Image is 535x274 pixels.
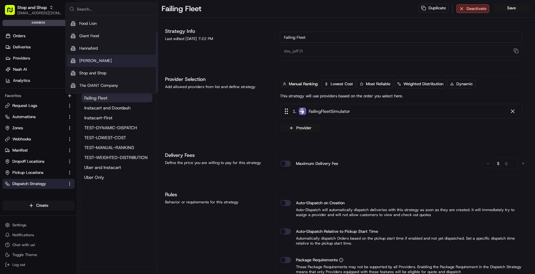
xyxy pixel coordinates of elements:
[12,114,36,120] span: Automations
[339,258,343,262] button: Package Requirements
[84,105,131,111] span: Instacart and Doordash
[81,113,152,122] a: Instacart-First
[2,201,75,210] button: Create
[299,108,306,115] img: FleetSimulator.png
[2,91,75,101] div: Favorites
[2,231,75,239] button: Notifications
[2,241,75,249] button: Chat with us!
[81,133,152,142] button: TEST-LOWEST-COST
[6,6,19,19] img: Nash
[81,173,152,182] a: Uber Only
[165,152,268,159] h1: Delivery Fees
[66,15,158,93] div: Suggestions
[283,108,350,115] div: 1 .
[81,163,152,172] button: Uber and Instacart
[13,33,25,39] span: Orders
[2,53,77,63] a: Providers
[2,134,75,144] button: Webhooks
[81,123,152,132] a: TEST-DYNAMIC-DISPATCH
[2,2,64,17] button: Stop and Shop[EMAIL_ADDRESS][DOMAIN_NAME]
[59,90,99,96] span: API Documentation
[13,44,31,50] span: Deliveries
[84,154,148,161] span: TEST-WEIGHTED-DISTRIBUTION
[5,170,65,175] a: Pickup Locations
[366,81,390,87] span: Most Reliable
[280,104,523,119] div: 1. FailingFleetSimulator
[12,170,43,175] span: Pickup Locations
[165,36,268,41] div: Last edited [DATE] 7:22 PM
[456,4,489,13] button: Deactivate
[5,114,65,120] a: Automations
[493,4,530,12] button: Save
[331,81,353,87] span: Lowest Cost
[5,125,65,131] a: Zones
[84,144,134,151] span: TEST-MANUAL-RANKING
[418,4,449,12] button: Duplicate
[84,95,107,101] span: Failing Fleet
[77,3,154,15] input: Search...
[2,20,75,26] div: sandbox
[81,104,152,112] button: Instacart and Doordash
[403,81,443,87] span: Weighted Distribution
[13,55,30,61] span: Providers
[5,136,65,142] a: Webhooks
[394,80,446,88] button: Weighted Distribution
[280,80,320,88] button: Manual Ranking
[2,112,75,122] button: Automations
[6,91,11,95] div: 📗
[12,159,44,164] span: Dropoff Locations
[2,123,75,133] button: Zones
[2,101,75,111] button: Request Logs
[84,125,137,131] span: TEST-DYNAMIC-DISPATCH
[2,64,77,74] a: Nash AI
[81,143,152,152] button: TEST-MANUAL-RANKING
[44,105,75,110] a: Powered byPylon
[6,25,113,35] p: Welcome 👋
[280,236,523,246] p: Automatically dispatch Orders based on the pickup start time if enabled and not yet dispatched. S...
[309,108,350,114] span: FailingFleetSimulator
[84,174,104,180] span: Uber Only
[12,90,47,96] span: Knowledge Base
[81,153,152,162] button: TEST-WEIGHTED-DISTRIBUTION
[162,4,202,14] h1: Failing Fleet
[2,179,75,189] button: Dispatch Strategy
[79,21,97,26] span: Food Lion
[296,257,338,263] span: Package Requirements
[280,124,322,132] button: Provider
[12,103,37,108] span: Request Logs
[16,40,102,46] input: Clear
[81,94,152,102] button: Failing Fleet
[17,4,47,11] button: Stop and Shop
[494,158,502,171] span: $
[52,91,57,95] div: 💻
[296,161,338,167] label: Maximum Delivery Fee
[12,148,28,153] span: Manifest
[17,11,62,15] button: [EMAIL_ADDRESS][DOMAIN_NAME]
[21,59,102,65] div: Start new chat
[12,232,34,237] span: Notifications
[12,125,23,131] span: Zones
[2,168,75,178] button: Pickup Locations
[12,262,25,267] span: Log out
[12,181,46,187] span: Dispatch Strategy
[21,65,78,70] div: We're available if you need us!
[165,76,268,83] h1: Provider Selection
[12,242,35,247] span: Chat with us!
[13,67,27,72] span: Nash AI
[2,145,75,155] button: Manifest
[280,207,523,217] p: Auto-Dispatch will automatically dispatch deliveries with this strategy as soon as they are creat...
[2,42,77,52] a: Deliveries
[165,28,268,35] h1: Strategy Info
[84,164,121,170] span: Uber and Instacart
[2,76,77,86] a: Analytics
[280,93,403,99] p: This strategy will use providers based on the order you select here.
[5,148,65,153] a: Manifest
[2,31,77,41] a: Orders
[165,191,268,198] h1: Rules
[2,250,75,259] button: Toggle Theme
[79,33,99,39] span: Giant Food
